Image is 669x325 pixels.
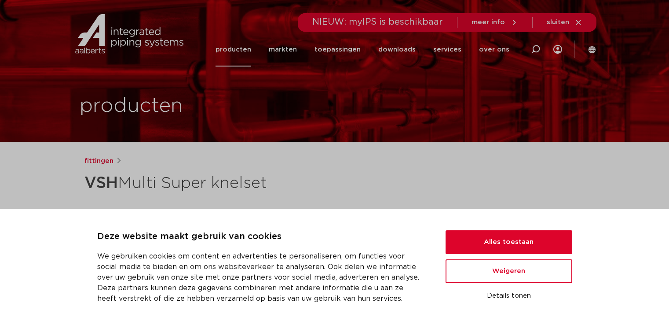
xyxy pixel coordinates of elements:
[547,18,582,26] a: sluiten
[312,18,443,26] span: NIEUW: myIPS is beschikbaar
[84,175,118,191] strong: VSH
[479,33,509,66] a: over ons
[433,33,461,66] a: services
[446,259,572,283] button: Weigeren
[80,92,183,120] h1: producten
[216,33,251,66] a: producten
[84,156,113,166] a: fittingen
[472,18,518,26] a: meer info
[547,19,569,26] span: sluiten
[97,230,424,244] p: Deze website maakt gebruik van cookies
[269,33,297,66] a: markten
[446,230,572,254] button: Alles toestaan
[378,33,416,66] a: downloads
[472,19,505,26] span: meer info
[216,33,509,66] nav: Menu
[314,33,361,66] a: toepassingen
[446,288,572,303] button: Details tonen
[97,251,424,304] p: We gebruiken cookies om content en advertenties te personaliseren, om functies voor social media ...
[84,170,415,196] h1: Multi Super knelset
